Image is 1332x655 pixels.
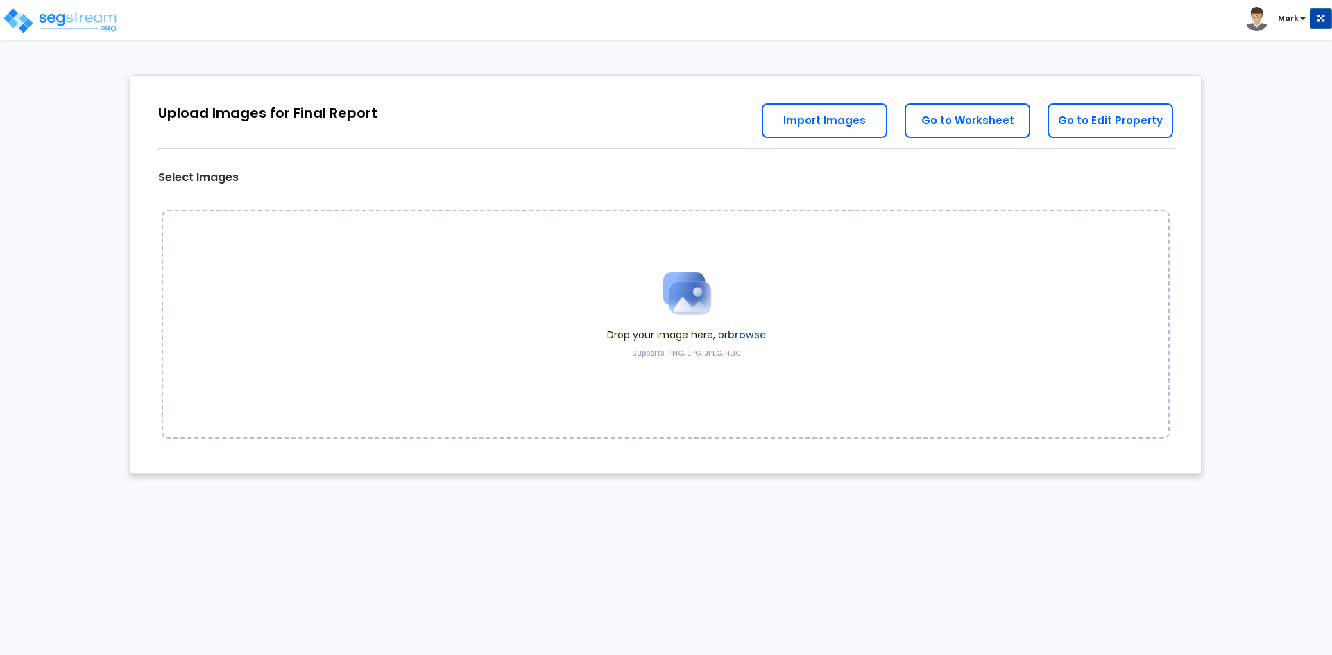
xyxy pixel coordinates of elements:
div: Upload Images for Final Report [158,103,377,123]
img: logo_pro_r.png [2,7,120,35]
b: Mark [1278,13,1299,24]
span: Drop your image here, or [607,328,766,342]
img: Upload Icon [652,259,721,328]
label: browse [728,328,766,342]
a: Import Images [762,103,887,138]
a: Go to Worksheet [905,103,1030,138]
img: avatar.png [1245,7,1269,31]
a: Go to Edit Property [1048,103,1173,138]
label: Select Images [158,170,239,186]
label: Supports: PNG, JPG, JPEG, HEIC [632,349,741,358]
